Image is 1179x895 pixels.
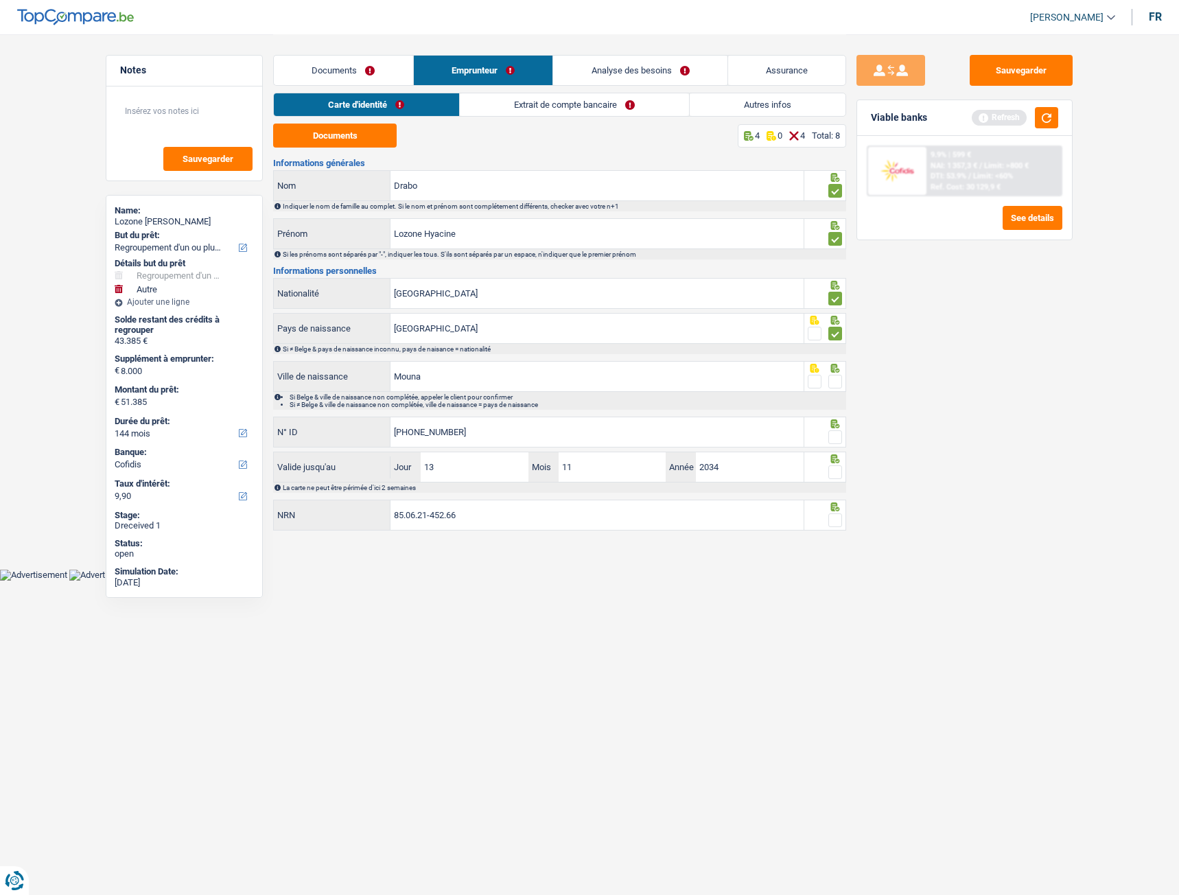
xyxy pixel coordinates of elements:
[528,452,559,482] label: Mois
[973,172,1013,181] span: Limit: <60%
[17,9,134,25] img: TopCompare Logo
[1149,10,1162,23] div: fr
[163,147,253,171] button: Sauvegarder
[283,202,845,210] div: Indiquer le nom de famille au complet. Si le nom et prénom sont complétement différents, checker ...
[812,130,840,141] div: Total: 8
[390,279,804,308] input: Belgique
[115,510,254,521] div: Stage:
[559,452,666,482] input: MM
[115,478,251,489] label: Taux d'intérêt:
[390,452,421,482] label: Jour
[120,65,248,76] h5: Notes
[115,353,251,364] label: Supplément à emprunter:
[115,230,251,241] label: But du prêt:
[1003,206,1062,230] button: See details
[931,172,966,181] span: DTI: 53.9%
[115,397,119,408] span: €
[283,251,845,258] div: Si les prénoms sont séparés par "-", indiquer les tous. S'ils sont séparés par un espace, n'indiq...
[872,158,922,183] img: Cofidis
[183,154,233,163] span: Sauvegarder
[274,456,390,478] label: Valide jusqu'au
[984,161,1029,170] span: Limit: >800 €
[871,112,927,124] div: Viable banks
[696,452,803,482] input: AAAA
[274,56,413,85] a: Documents
[115,314,254,336] div: Solde restant des crédits à regrouper
[274,219,390,248] label: Prénom
[115,538,254,549] div: Status:
[728,56,846,85] a: Assurance
[274,93,458,116] a: Carte d'identité
[931,150,971,159] div: 9.9% | 599 €
[290,401,845,408] li: Si ≠ Belge & ville de naissance non complétée, ville de naissance = pays de naissance
[666,452,696,482] label: Année
[274,314,390,343] label: Pays de naissance
[968,172,971,181] span: /
[931,161,977,170] span: NAI: 1 357,3 €
[274,500,390,530] label: NRN
[1019,6,1115,29] a: [PERSON_NAME]
[283,484,845,491] div: La carte ne peut être périmée d'ici 2 semaines
[390,314,804,343] input: Belgique
[115,336,254,347] div: 43.385 €
[115,205,254,216] div: Name:
[283,345,845,353] div: Si ≠ Belge & pays de naissance inconnu, pays de naisance = nationalité
[115,365,119,376] span: €
[115,520,254,531] div: Dreceived 1
[115,297,254,307] div: Ajouter une ligne
[274,279,390,308] label: Nationalité
[979,161,982,170] span: /
[115,577,254,588] div: [DATE]
[273,124,397,148] button: Documents
[414,56,553,85] a: Emprunteur
[290,393,845,401] li: Si Belge & ville de naissance non complétée, appeler le client pour confirmer
[115,258,254,269] div: Détails but du prêt
[972,110,1027,125] div: Refresh
[390,500,804,530] input: 12.12.12-123.12
[115,216,254,227] div: Lozone [PERSON_NAME]
[115,447,251,458] label: Banque:
[115,566,254,577] div: Simulation Date:
[800,130,805,141] p: 4
[273,266,846,275] h3: Informations personnelles
[421,452,528,482] input: JJ
[274,417,390,447] label: N° ID
[274,362,390,391] label: Ville de naissance
[273,159,846,167] h3: Informations générales
[755,130,760,141] p: 4
[1030,12,1104,23] span: [PERSON_NAME]
[553,56,727,85] a: Analyse des besoins
[970,55,1073,86] button: Sauvegarder
[390,417,804,447] input: 590-1234567-89
[69,570,137,581] img: Advertisement
[274,171,390,200] label: Nom
[460,93,689,116] a: Extrait de compte bancaire
[931,183,1001,191] div: Ref. Cost: 30 129,9 €
[115,384,251,395] label: Montant du prêt:
[115,548,254,559] div: open
[778,130,782,141] p: 0
[115,416,251,427] label: Durée du prêt:
[690,93,845,116] a: Autres infos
